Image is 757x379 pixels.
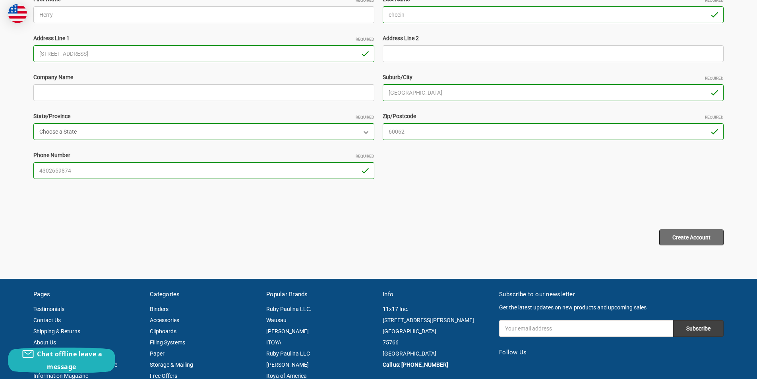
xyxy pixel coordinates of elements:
label: Zip/Postcode [383,112,724,121]
h5: Pages [33,290,141,299]
a: Clipboards [150,328,176,334]
a: Shipping & Returns [33,328,80,334]
p: Get the latest updates on new products and upcoming sales [499,303,724,312]
label: Company Name [33,73,374,82]
label: State/Province [33,112,374,121]
small: Required [356,153,374,159]
a: ITOYA [266,339,281,346]
small: Required [356,36,374,42]
a: Free Offers [150,373,177,379]
iframe: reCAPTCHA [33,190,154,221]
a: Wausau [266,317,287,323]
a: Binders [150,306,168,312]
label: Suburb/City [383,73,724,82]
a: Paper [150,350,165,357]
small: Required [356,114,374,120]
h5: Categories [150,290,258,299]
label: Address Line 1 [33,34,374,43]
a: [PERSON_NAME] [266,328,309,334]
a: Itoya of America [266,373,307,379]
h5: Follow Us [499,348,724,357]
input: Create Account [659,229,724,245]
a: Contact Us [33,317,61,323]
a: About Us [33,339,56,346]
label: Address Line 2 [383,34,724,43]
input: Subscribe [673,320,724,337]
label: Phone Number [33,151,374,159]
a: Accessories [150,317,179,323]
a: Ruby Paulina LLC. [266,306,312,312]
a: [PERSON_NAME] [266,362,309,368]
img: duty and tax information for United States [8,4,27,23]
a: Storage & Mailing [150,362,193,368]
small: Required [705,114,724,120]
a: Ruby Paulina LLC [266,350,310,357]
span: Chat offline leave a message [37,350,102,371]
input: Your email address [499,320,673,337]
h5: Info [383,290,491,299]
address: 11x17 Inc. [STREET_ADDRESS][PERSON_NAME] [GEOGRAPHIC_DATA] 75766 [GEOGRAPHIC_DATA] [383,303,491,359]
button: Chat offline leave a message [8,348,115,373]
a: Filing Systems [150,339,185,346]
h5: Subscribe to our newsletter [499,290,724,299]
a: Testimonials [33,306,64,312]
h5: Popular Brands [266,290,374,299]
small: Required [705,75,724,81]
a: Call us: [PHONE_NUMBER] [383,362,448,368]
